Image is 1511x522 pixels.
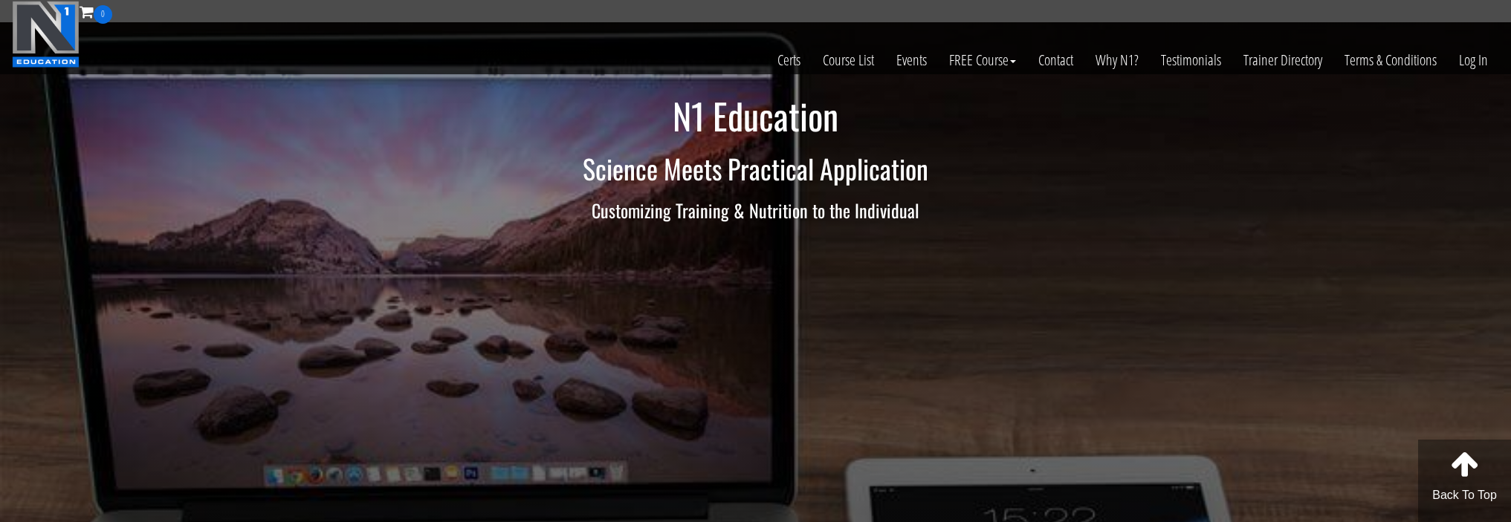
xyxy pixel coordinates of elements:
a: 0 [80,1,112,22]
p: Back To Top [1418,486,1511,504]
a: Why N1? [1084,24,1150,97]
a: Log In [1448,24,1499,97]
img: n1-education [12,1,80,68]
a: Certs [766,24,812,97]
span: 0 [94,5,112,24]
h1: N1 Education [321,97,1191,136]
a: Testimonials [1150,24,1232,97]
a: Contact [1027,24,1084,97]
a: Events [885,24,938,97]
h2: Science Meets Practical Application [321,154,1191,183]
a: FREE Course [938,24,1027,97]
a: Terms & Conditions [1333,24,1448,97]
h3: Customizing Training & Nutrition to the Individual [321,200,1191,220]
a: Trainer Directory [1232,24,1333,97]
a: Course List [812,24,885,97]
